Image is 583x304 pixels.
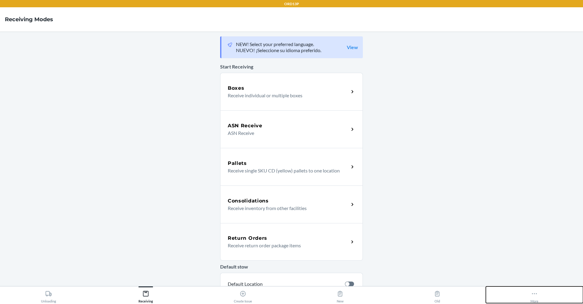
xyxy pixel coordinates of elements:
h4: Receiving Modes [5,15,53,23]
p: ORD13P [284,1,299,7]
button: Old [389,286,486,303]
p: Receive inventory from other facilities [228,205,344,212]
a: ASN ReceiveASN Receive [220,110,363,148]
p: Receive return order package items [228,242,344,249]
p: Default Location [228,280,340,288]
div: Old [434,288,441,303]
p: Start Receiving [220,63,363,70]
button: More [486,286,583,303]
a: View [347,44,358,50]
button: Receiving [97,286,194,303]
div: More [530,288,538,303]
p: ASN Receive [228,129,344,137]
div: New [337,288,344,303]
p: NUEVO! ¡Seleccione su idioma preferido. [236,47,321,53]
p: NEW! Select your preferred language. [236,41,321,47]
a: BoxesReceive individual or multiple boxes [220,73,363,110]
p: Default stow [220,263,363,270]
h5: Return Orders [228,235,267,242]
a: PalletsReceive single SKU CD (yellow) pallets to one location [220,148,363,185]
h5: ASN Receive [228,122,262,129]
div: Receiving [138,288,153,303]
a: Return OrdersReceive return order package items [220,223,363,261]
button: New [291,286,389,303]
h5: Boxes [228,85,244,92]
button: Create Issue [194,286,291,303]
a: ConsolidationsReceive inventory from other facilities [220,185,363,223]
p: Receive individual or multiple boxes [228,92,344,99]
div: Unloading [41,288,56,303]
div: Create Issue [234,288,252,303]
p: Receive single SKU CD (yellow) pallets to one location [228,167,344,174]
h5: Pallets [228,160,247,167]
h5: Consolidations [228,197,269,205]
